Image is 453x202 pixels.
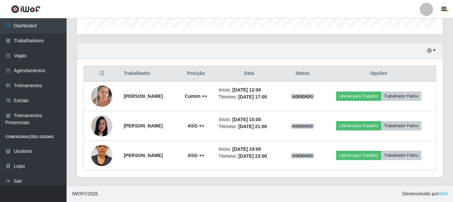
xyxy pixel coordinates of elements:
[219,146,280,153] li: Início:
[219,153,280,160] li: Término:
[284,66,322,82] th: Status
[91,82,113,110] img: 1741963068390.jpeg
[381,151,421,160] button: Trabalhador Faltou
[238,94,267,100] time: [DATE] 17:00
[291,123,314,129] span: AGENDADO
[381,121,421,130] button: Trabalhador Faltou
[238,124,267,129] time: [DATE] 21:00
[219,87,280,94] li: Início:
[120,66,177,82] th: Trabalhador
[219,94,280,101] li: Término:
[187,153,204,158] strong: ASG ++
[11,5,41,13] img: CoreUI Logo
[124,153,163,158] strong: [PERSON_NAME]
[291,94,314,99] span: AGENDADO
[238,153,267,159] time: [DATE] 23:00
[402,190,448,197] span: Desenvolvido por
[124,94,163,99] strong: [PERSON_NAME]
[219,116,280,123] li: Início:
[219,123,280,130] li: Término:
[232,117,261,122] time: [DATE] 15:00
[232,146,261,152] time: [DATE] 19:00
[438,191,448,196] a: iWof
[322,66,436,82] th: Opções
[381,92,421,101] button: Trabalhador Faltou
[185,94,207,99] strong: Cumim ++
[177,66,215,82] th: Posição
[72,191,84,196] span: IWOF
[215,66,284,82] th: Data
[91,136,113,174] img: 1732228588701.jpeg
[336,151,381,160] button: Liberar para Trabalho
[291,153,314,158] span: AGENDADO
[124,123,163,128] strong: [PERSON_NAME]
[232,87,261,93] time: [DATE] 12:00
[336,121,381,130] button: Liberar para Trabalho
[187,123,204,128] strong: ASG ++
[91,112,113,140] img: 1738600380232.jpeg
[72,190,99,197] span: © 2025 .
[336,92,381,101] button: Liberar para Trabalho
